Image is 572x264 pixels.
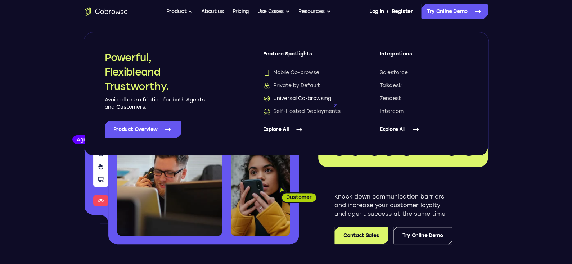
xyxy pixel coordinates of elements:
img: Mobile Co-browse [263,69,270,76]
span: Feature Spotlights [263,50,351,63]
span: Self-Hosted Deployments [263,108,341,115]
a: Pricing [232,4,249,19]
a: Register [392,4,413,19]
span: / [387,7,389,16]
button: Resources [298,4,331,19]
img: Universal Co-browsing [263,95,270,102]
img: Self-Hosted Deployments [263,108,270,115]
a: Zendesk [380,95,468,102]
p: Avoid all extra friction for both Agents and Customers. [105,96,206,111]
a: Private by DefaultPrivate by Default [263,82,351,89]
p: Knock down communication barriers and increase your customer loyalty and agent success at the sam... [334,192,452,218]
a: Mobile Co-browseMobile Co-browse [263,69,351,76]
span: Talkdesk [380,82,402,89]
a: Try Online Demo [421,4,488,19]
span: Universal Co-browsing [263,95,331,102]
a: Log In [369,4,384,19]
img: A customer holding their phone [231,150,290,236]
img: Private by Default [263,82,270,89]
a: Talkdesk [380,82,468,89]
button: Use Cases [257,4,290,19]
a: Self-Hosted DeploymentsSelf-Hosted Deployments [263,108,351,115]
a: Try Online Demo [393,227,452,244]
a: Explore All [263,121,351,138]
a: Intercom [380,108,468,115]
span: Salesforce [380,69,408,76]
a: Contact Sales [334,227,387,244]
a: Go to the home page [85,7,128,16]
a: Salesforce [380,69,468,76]
span: Intercom [380,108,404,115]
span: Integrations [380,50,468,63]
a: Explore All [380,121,468,138]
span: Zendesk [380,95,402,102]
span: Mobile Co-browse [263,69,319,76]
a: About us [201,4,224,19]
span: Private by Default [263,82,320,89]
a: Product Overview [105,121,181,138]
button: Product [166,4,193,19]
img: A customer support agent talking on the phone [117,107,222,236]
a: Universal Co-browsingUniversal Co-browsing [263,95,351,102]
h2: Powerful, Flexible and Trustworthy. [105,50,206,94]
